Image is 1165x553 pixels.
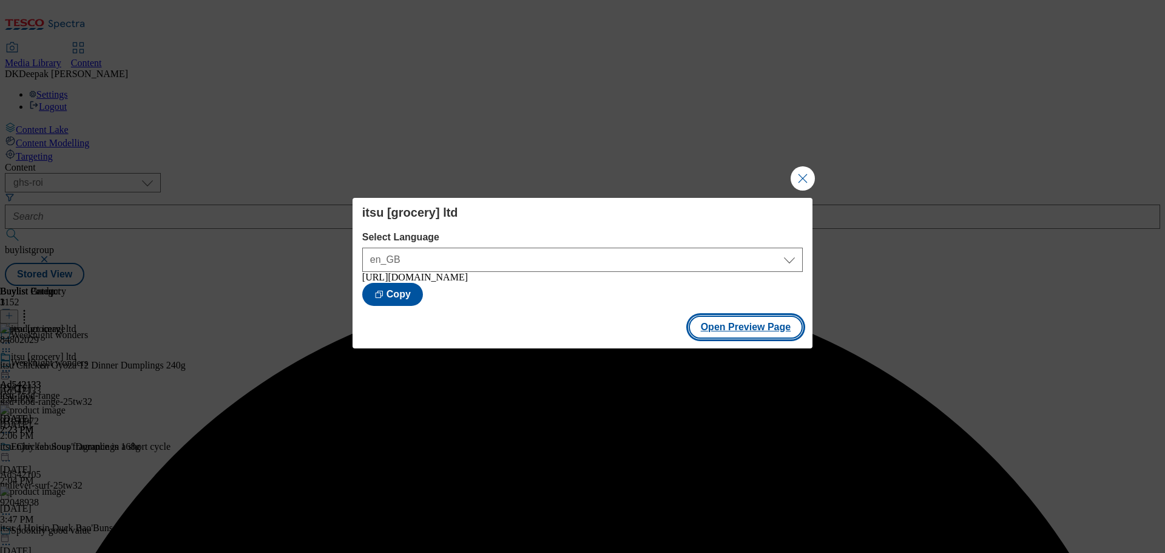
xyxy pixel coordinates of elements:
[362,283,423,306] button: Copy
[353,198,812,348] div: Modal
[689,316,803,339] button: Open Preview Page
[362,272,803,283] div: [URL][DOMAIN_NAME]
[791,166,815,191] button: Close Modal
[362,205,803,220] h4: itsu [grocery] ltd
[362,232,803,243] label: Select Language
